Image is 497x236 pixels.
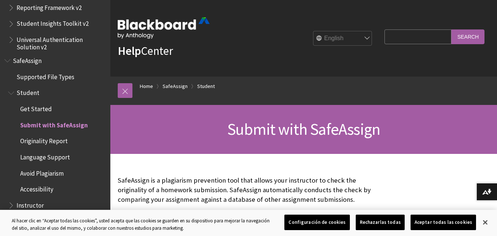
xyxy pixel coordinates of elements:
p: SafeAssign is a plagiarism prevention tool that allows your instructor to check the originality o... [118,176,381,205]
span: Accessibility [20,183,53,193]
span: Reporting Framework v2 [17,1,82,11]
a: Student [197,82,215,91]
span: Universal Authentication Solution v2 [17,34,105,51]
span: SafeAssign [13,54,42,64]
span: Avoid Plagiarism [20,167,64,177]
a: Home [140,82,153,91]
button: Rechazarlas todas [356,215,405,230]
span: Originality Report [20,135,68,145]
span: Get Started [20,103,52,113]
span: Student Insights Toolkit v2 [17,18,89,28]
a: HelpCenter [118,43,173,58]
span: Submit with SafeAssign [227,119,380,139]
strong: Help [118,43,141,58]
span: Student [17,87,39,97]
a: SafeAssign [163,82,188,91]
select: Site Language Selector [313,31,372,46]
span: Language Support [20,151,70,161]
button: Aceptar todas las cookies [411,215,476,230]
button: Configuración de cookies [284,215,349,230]
div: Al hacer clic en “Aceptar todas las cookies”, usted acepta que las cookies se guarden en su dispo... [12,217,273,232]
span: Submit with SafeAssign [20,119,88,129]
img: Blackboard by Anthology [118,17,210,39]
span: Instructor [17,199,44,209]
span: Supported File Types [17,71,74,81]
nav: Book outline for Blackboard SafeAssign [4,54,106,228]
button: Cerrar [477,214,493,230]
input: Search [451,29,484,44]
